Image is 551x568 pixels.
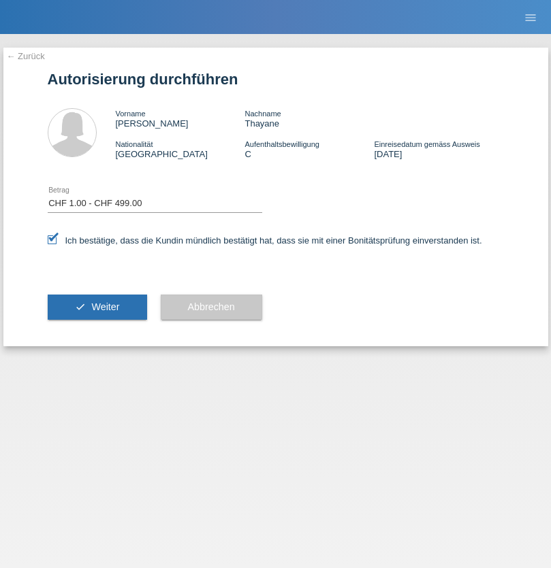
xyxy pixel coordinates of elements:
[517,13,544,21] a: menu
[116,108,245,129] div: [PERSON_NAME]
[75,301,86,312] i: check
[7,51,45,61] a: ← Zurück
[374,140,479,148] span: Einreisedatum gemäss Ausweis
[245,139,374,159] div: C
[188,301,235,312] span: Abbrechen
[116,140,153,148] span: Nationalität
[116,139,245,159] div: [GEOGRAPHIC_DATA]
[524,11,537,24] i: menu
[48,71,504,88] h1: Autorisierung durchführen
[161,295,262,320] button: Abbrechen
[91,301,119,312] span: Weiter
[245,110,281,118] span: Nachname
[48,235,482,246] label: Ich bestätige, dass die Kundin mündlich bestätigt hat, dass sie mit einer Bonitätsprüfung einvers...
[48,295,147,320] button: check Weiter
[245,108,374,129] div: Thayane
[374,139,503,159] div: [DATE]
[116,110,146,118] span: Vorname
[245,140,319,148] span: Aufenthaltsbewilligung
